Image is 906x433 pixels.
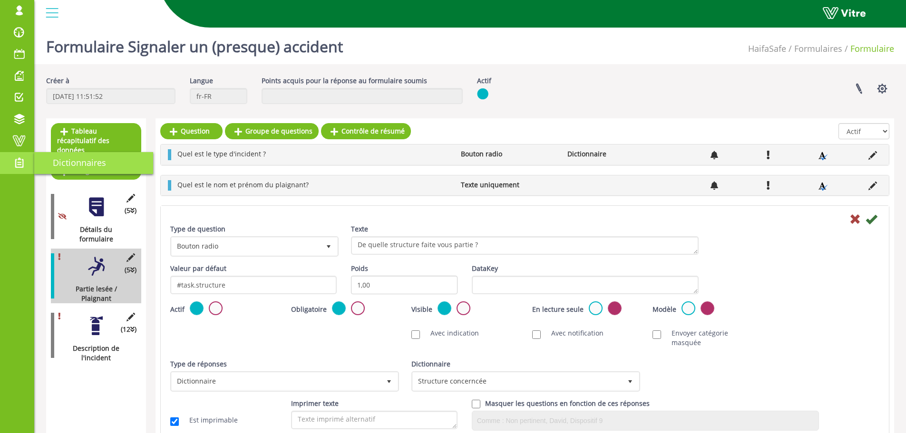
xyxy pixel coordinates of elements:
[351,264,368,273] label: Poids
[456,149,563,159] li: Bouton radio
[34,152,153,174] a: Dictionnaires
[542,328,604,338] label: Avec notification
[532,305,584,314] label: En lecture seule
[190,76,213,86] label: Langue
[411,330,420,339] input: Avec indication
[160,123,223,139] a: Question
[262,76,427,86] label: Points acquis pour la réponse au formulaire soumis
[794,43,842,54] a: Formulaires
[622,373,639,390] span: select
[485,399,650,408] label: Masquer les questions en fonction de ces réponses
[170,359,227,369] label: Type de réponses
[413,373,622,390] span: Structure concerncée
[653,330,661,339] input: Envoyer catégorie masquée
[475,414,817,428] input: Comme : Non pertinent, David, Dispositif 9
[125,206,136,215] span: (5 )
[180,415,238,425] label: Est imprimable
[172,373,380,390] span: Dictionnaire
[170,264,226,273] label: Valeur par défaut
[46,76,69,86] label: Créer à
[125,265,136,275] span: (5 )
[472,264,498,273] label: DataKey
[51,284,134,303] div: Partie lesée / Plaignant
[41,157,106,168] span: Dictionnaires
[291,305,327,314] label: Obligatoire
[532,330,541,339] input: Avec notification
[748,43,786,54] span: 151
[842,43,894,55] li: Formulaire
[51,225,134,244] div: Détails du formulaire
[411,305,432,314] label: Visible
[411,359,450,369] label: Dictionnaire
[477,76,491,86] label: Actif
[121,325,136,334] span: (12 )
[172,238,320,255] span: Bouton radio
[51,344,134,363] div: Description de l'incident
[662,328,759,347] label: Envoyer catégorie masquée
[351,224,368,234] label: Texte
[421,328,479,338] label: Avec indication
[380,373,398,390] span: select
[170,305,185,314] label: Actif
[291,399,339,408] label: Imprimer texte
[51,123,141,158] a: Tableau récapitulatif des données
[225,123,319,139] a: Groupe de questions
[351,236,699,255] textarea: De quelle structure faite vous partie ?
[477,88,488,100] img: yes
[320,238,337,255] span: select
[472,400,480,408] input: Hide question based on answer
[653,305,676,314] label: Modèle
[46,24,343,64] h1: Formulaire Signaler un (presque) accident
[177,149,266,158] span: Quel est le type d'incident ?
[456,180,563,190] li: Texte uniquement
[170,224,225,234] label: Type de question
[321,123,411,139] a: Contrôle de résumé
[170,417,179,426] input: Est imprimable
[563,149,669,159] li: Dictionnaire
[177,180,309,189] span: Quel est le nom et prénom du plaignant?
